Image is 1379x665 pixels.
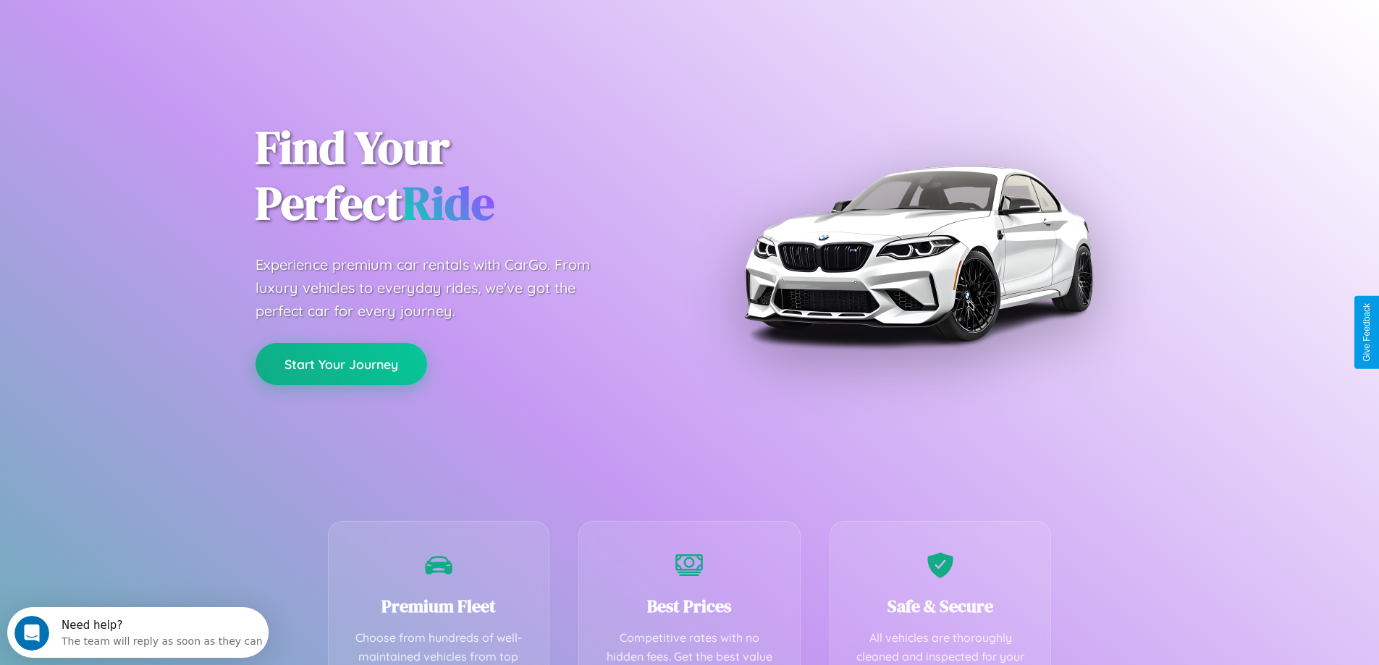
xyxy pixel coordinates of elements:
iframe: Intercom live chat [14,616,49,651]
iframe: Intercom live chat discovery launcher [7,607,269,658]
h3: Best Prices [601,594,778,618]
h3: Premium Fleet [350,594,528,618]
img: Premium BMW car rental vehicle [737,72,1099,434]
h1: Find Your Perfect [256,120,668,232]
h3: Safe & Secure [852,594,1029,618]
div: Open Intercom Messenger [6,6,269,46]
span: Ride [402,171,494,234]
button: Start Your Journey [256,343,427,385]
div: The team will reply as soon as they can [54,24,256,39]
p: Experience premium car rentals with CarGo. From luxury vehicles to everyday rides, we've got the ... [256,253,617,323]
div: Give Feedback [1362,303,1372,362]
div: Need help? [54,12,256,24]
